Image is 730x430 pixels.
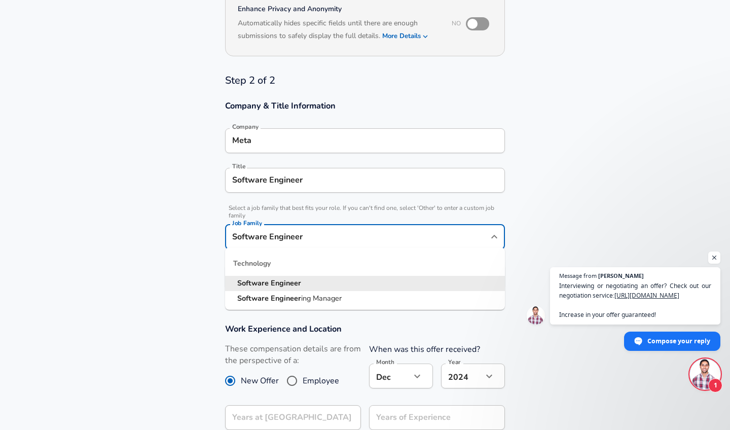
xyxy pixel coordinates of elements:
[369,364,411,388] div: Dec
[448,359,461,365] label: Year
[232,124,259,130] label: Company
[452,19,461,27] span: No
[376,359,394,365] label: Month
[225,405,339,430] input: 0
[559,273,597,278] span: Message from
[369,344,480,355] label: When was this offer received?
[369,405,483,430] input: 7
[647,332,710,350] span: Compose your reply
[230,133,500,149] input: Google
[232,220,262,226] label: Job Family
[271,293,301,303] strong: Engineer
[690,359,720,389] div: Open chat
[225,252,505,276] div: Technology
[225,73,505,89] h6: Step 2 of 2
[237,293,271,303] strong: Software
[238,18,438,43] h6: Automatically hides specific fields until there are enough submissions to safely display the full...
[382,29,429,43] button: More Details
[237,278,271,288] strong: Software
[225,343,361,367] label: These compensation details are from the perspective of a:
[230,172,500,188] input: Software Engineer
[301,293,342,303] span: ing Manager
[303,375,339,387] span: Employee
[230,229,485,245] input: Software Engineer
[708,378,722,392] span: 1
[271,278,301,288] strong: Engineer
[232,163,245,169] label: Title
[238,4,438,14] h4: Enhance Privacy and Anonymity
[487,230,501,244] button: Close
[225,100,505,112] h3: Company & Title Information
[225,204,505,220] span: Select a job family that best fits your role. If you can't find one, select 'Other' to enter a cu...
[441,364,483,388] div: 2024
[241,375,279,387] span: New Offer
[598,273,644,278] span: [PERSON_NAME]
[559,281,711,319] span: Interviewing or negotiating an offer? Check out our negotiation service: Increase in your offer g...
[225,323,505,335] h3: Work Experience and Location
